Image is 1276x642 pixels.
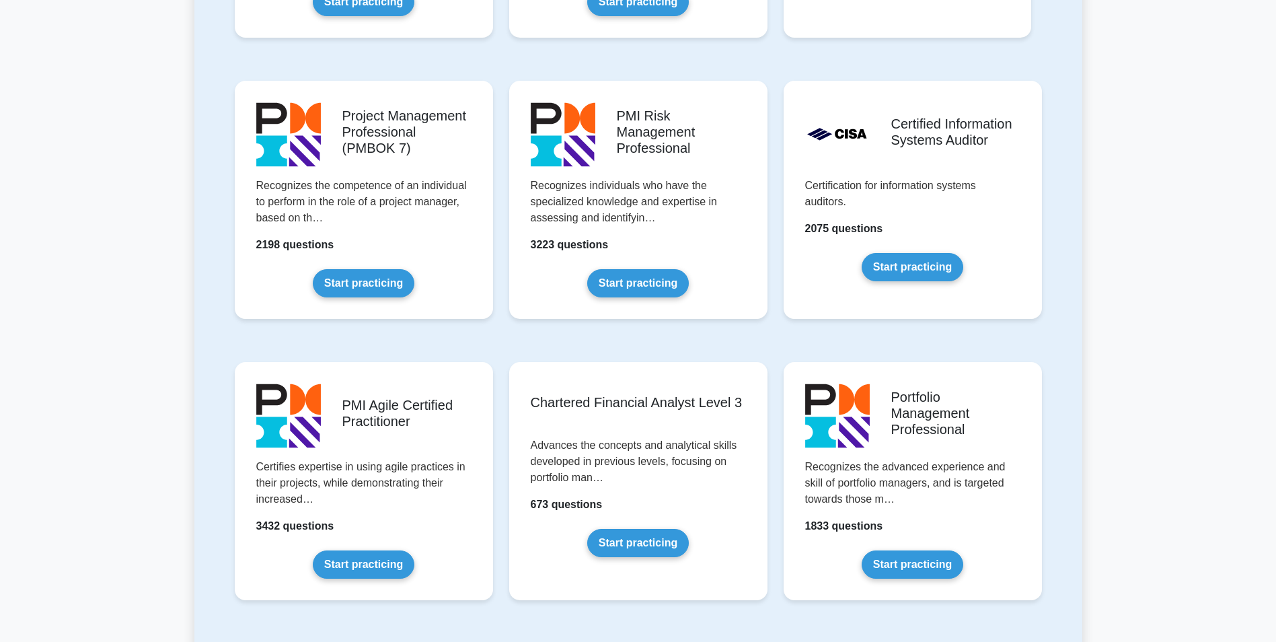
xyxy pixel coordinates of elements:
a: Start practicing [862,550,963,579]
a: Start practicing [862,253,963,281]
a: Start practicing [587,269,689,297]
a: Start practicing [313,269,414,297]
a: Start practicing [313,550,414,579]
a: Start practicing [587,529,689,557]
